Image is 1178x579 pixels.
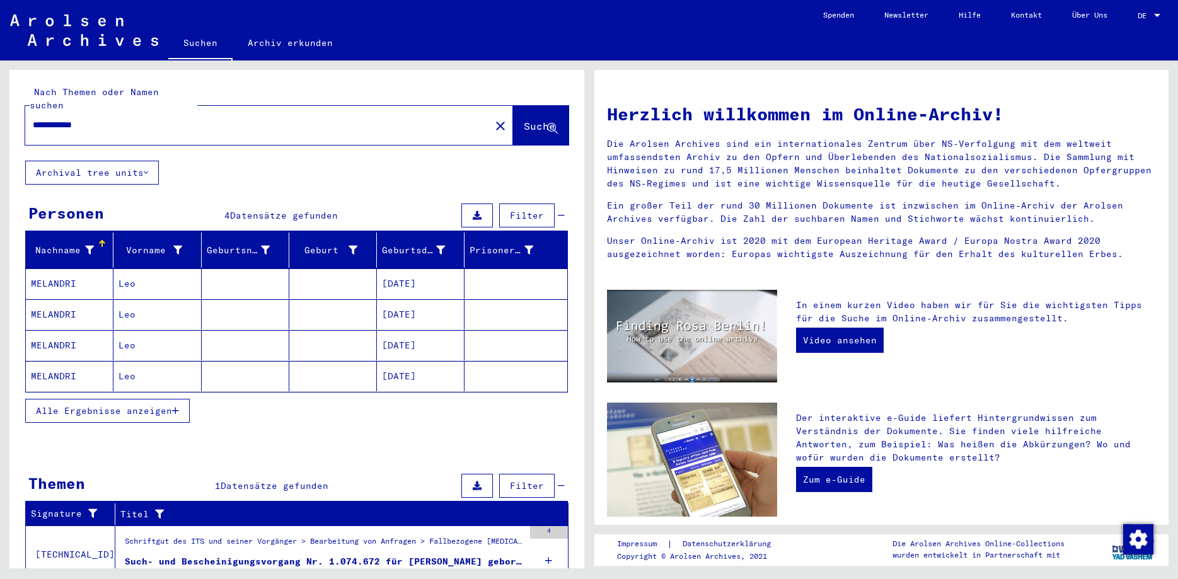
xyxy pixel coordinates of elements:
p: Die Arolsen Archives sind ein internationales Zentrum über NS-Verfolgung mit dem weltweit umfasse... [607,137,1157,190]
mat-header-cell: Prisoner # [465,232,567,268]
mat-cell: MELANDRI [26,268,113,299]
span: Alle Ergebnisse anzeigen [36,405,172,416]
img: video.jpg [607,290,777,382]
p: Unser Online-Archiv ist 2020 mit dem European Heritage Award / Europa Nostra Award 2020 ausgezeic... [607,234,1157,261]
span: Suche [524,120,555,132]
mat-cell: MELANDRI [26,299,113,330]
button: Suche [513,106,569,145]
p: wurden entwickelt in Partnerschaft mit [892,549,1065,561]
img: yv_logo.png [1109,534,1157,565]
h1: Herzlich willkommen im Online-Archiv! [607,101,1157,127]
div: Prisoner # [470,244,533,257]
p: Copyright © Arolsen Archives, 2021 [617,551,786,562]
mat-cell: [DATE] [377,268,465,299]
div: Such- und Bescheinigungsvorgang Nr. 1.074.672 für [PERSON_NAME] geboren [DEMOGRAPHIC_DATA] [125,555,524,568]
div: | [617,537,786,551]
img: Zustimmung ändern [1123,524,1153,554]
div: Geburt‏ [294,244,357,257]
mat-cell: [DATE] [377,299,465,330]
a: Archiv erkunden [233,28,348,58]
mat-cell: Leo [113,330,201,360]
div: Signature [31,504,115,524]
button: Archival tree units [25,161,159,185]
span: 1 [215,480,221,491]
a: Video ansehen [796,328,884,353]
div: Zustimmung ändern [1123,524,1153,554]
span: Filter [510,480,544,491]
button: Clear [488,113,513,138]
mat-header-cell: Geburtsdatum [377,232,465,268]
div: 4 [530,526,568,539]
p: Die Arolsen Archives Online-Collections [892,538,1065,549]
mat-header-cell: Nachname [26,232,113,268]
p: Ein großer Teil der rund 30 Millionen Dokumente ist inzwischen im Online-Archiv der Arolsen Archi... [607,199,1157,226]
div: Themen [28,472,85,495]
div: Nachname [31,244,94,257]
mat-header-cell: Geburtsname [202,232,289,268]
mat-cell: Leo [113,361,201,391]
div: Personen [28,202,104,224]
div: Geburtsdatum [382,244,445,257]
div: Vorname [118,244,182,257]
mat-label: Nach Themen oder Namen suchen [30,86,159,111]
div: Titel [120,508,537,521]
div: Geburtsdatum [382,240,464,260]
p: In einem kurzen Video haben wir für Sie die wichtigsten Tipps für die Suche im Online-Archiv zusa... [796,299,1156,325]
span: Datensätze gefunden [230,210,338,221]
button: Filter [499,204,555,227]
span: Filter [510,210,544,221]
mat-header-cell: Geburt‏ [289,232,377,268]
a: Datenschutzerklärung [673,537,786,551]
span: DE [1138,11,1152,20]
div: Prisoner # [470,240,551,260]
img: Arolsen_neg.svg [10,14,158,46]
div: Schriftgut des ITS und seiner Vorgänger > Bearbeitung von Anfragen > Fallbezogene [MEDICAL_DATA] ... [125,536,524,553]
div: Geburtsname [207,240,289,260]
p: Der interaktive e-Guide liefert Hintergrundwissen zum Verständnis der Dokumente. Sie finden viele... [796,411,1156,464]
a: Impressum [617,537,667,551]
span: 4 [224,210,230,221]
div: Geburtsname [207,244,270,257]
mat-cell: Leo [113,268,201,299]
div: Signature [31,507,99,520]
img: eguide.jpg [607,403,777,517]
mat-cell: Leo [113,299,201,330]
a: Zum e-Guide [796,467,872,492]
mat-cell: MELANDRI [26,361,113,391]
div: Nachname [31,240,113,260]
span: Datensätze gefunden [221,480,328,491]
mat-cell: [DATE] [377,361,465,391]
mat-header-cell: Vorname [113,232,201,268]
a: Suchen [168,28,233,60]
button: Alle Ergebnisse anzeigen [25,399,190,423]
div: Geburt‏ [294,240,376,260]
button: Filter [499,474,555,498]
mat-cell: MELANDRI [26,330,113,360]
mat-cell: [DATE] [377,330,465,360]
div: Titel [120,504,553,524]
mat-icon: close [493,118,508,134]
div: Vorname [118,240,200,260]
